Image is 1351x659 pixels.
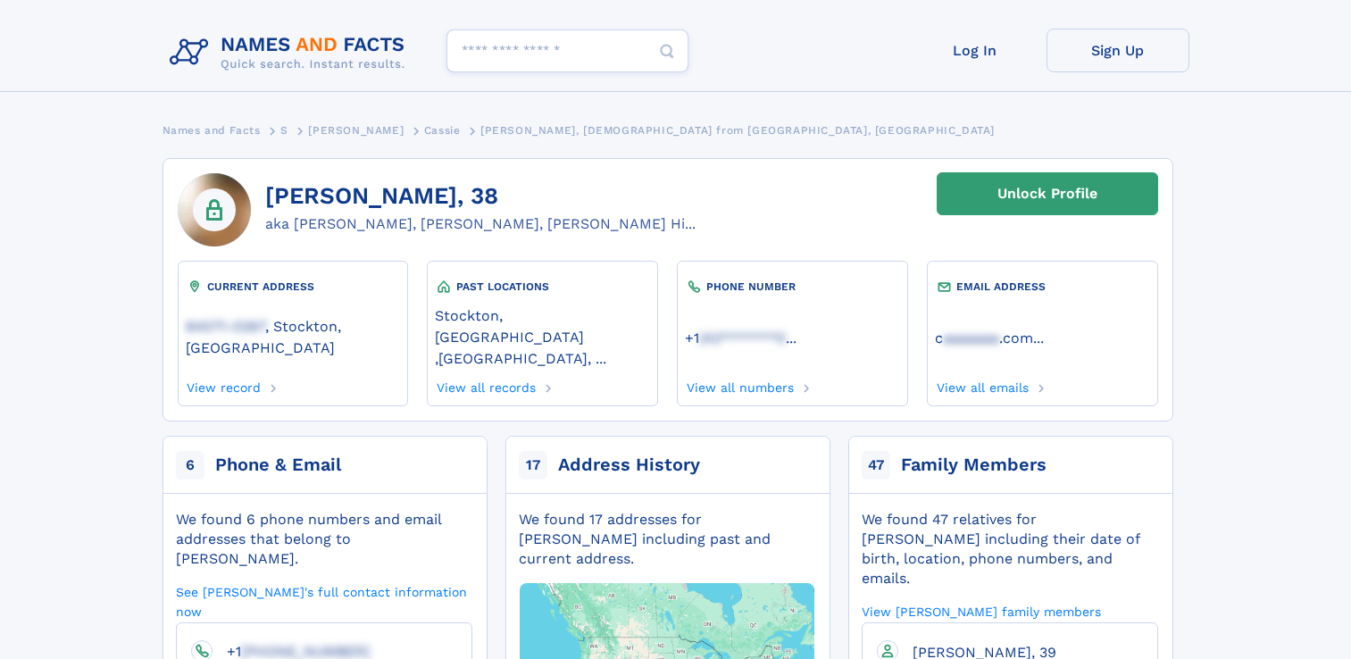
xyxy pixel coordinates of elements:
[163,119,261,141] a: Names and Facts
[308,119,404,141] a: [PERSON_NAME]
[280,124,288,137] span: S
[901,453,1047,478] div: Family Members
[213,642,370,659] a: +1[PHONE_NUMBER]
[685,278,899,296] div: PHONE NUMBER
[435,278,649,296] div: PAST LOCATIONS
[935,375,1029,395] a: View all emails
[186,375,262,395] a: View record
[265,183,696,210] h1: [PERSON_NAME], 38
[935,329,1149,346] a: ...
[435,375,536,395] a: View all records
[176,451,204,480] span: 6
[186,278,400,296] div: CURRENT ADDRESS
[446,29,688,72] input: search input
[176,510,472,569] div: We found 6 phone numbers and email addresses that belong to [PERSON_NAME].
[176,583,472,620] a: See [PERSON_NAME]'s full contact information now
[862,603,1101,620] a: View [PERSON_NAME] family members
[862,451,890,480] span: 47
[904,29,1047,72] a: Log In
[862,510,1158,588] div: We found 47 relatives for [PERSON_NAME] including their date of birth, location, phone numbers, a...
[435,305,649,346] a: Stockton, [GEOGRAPHIC_DATA]
[935,278,1149,296] div: EMAIL ADDRESS
[424,119,461,141] a: Cassie
[215,453,341,478] div: Phone & Email
[937,172,1158,215] a: Unlock Profile
[646,29,688,73] button: Search Button
[519,510,815,569] div: We found 17 addresses for [PERSON_NAME] including past and current address.
[438,348,606,367] a: [GEOGRAPHIC_DATA], ...
[424,124,461,137] span: Cassie
[435,296,649,375] div: ,
[480,124,995,137] span: [PERSON_NAME], [DEMOGRAPHIC_DATA] from [GEOGRAPHIC_DATA], [GEOGRAPHIC_DATA]
[558,453,700,478] div: Address History
[685,375,794,395] a: View all numbers
[685,329,899,346] a: ...
[265,213,696,235] div: aka [PERSON_NAME], [PERSON_NAME], [PERSON_NAME] Hi...
[1047,29,1189,72] a: Sign Up
[943,329,999,346] span: aaaaaaa
[997,173,1097,214] div: Unlock Profile
[519,451,547,480] span: 17
[280,119,288,141] a: S
[186,318,265,335] span: 84071-0267
[308,124,404,137] span: [PERSON_NAME]
[186,316,400,356] a: 84071-0267, Stockton, [GEOGRAPHIC_DATA]
[163,29,420,77] img: Logo Names and Facts
[935,328,1033,346] a: caaaaaaa.com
